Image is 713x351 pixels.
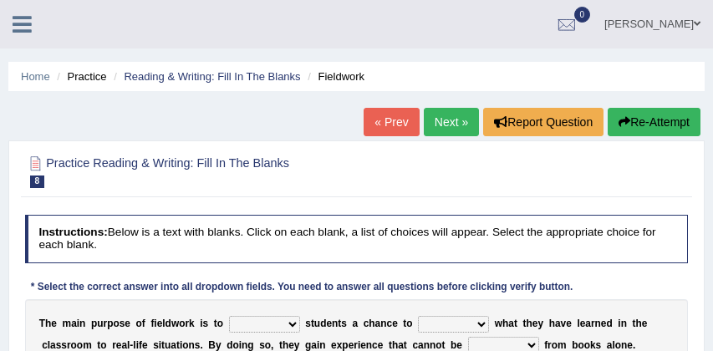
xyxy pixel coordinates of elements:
b: e [125,318,130,329]
b: a [311,339,317,351]
b: o [578,339,583,351]
b: d [320,318,326,329]
b: i [200,318,202,329]
b: u [165,339,171,351]
b: e [378,339,384,351]
a: Next » [424,108,479,136]
b: i [77,318,79,329]
b: x [337,339,343,351]
b: n [621,318,627,329]
b: o [584,339,590,351]
b: o [615,339,621,351]
b: a [585,318,591,329]
b: i [154,318,156,329]
b: o [552,339,558,351]
b: n [430,339,435,351]
b: e [326,318,332,329]
b: e [360,339,366,351]
b: e [532,318,538,329]
b: s [120,318,125,329]
b: T [39,318,45,329]
b: m [63,318,72,329]
b: o [71,339,77,351]
b: s [259,339,265,351]
b: b [451,339,456,351]
b: y [216,339,222,351]
b: n [79,318,85,329]
li: Practice [53,69,106,84]
b: a [50,339,56,351]
b: n [424,339,430,351]
b: s [61,339,67,351]
b: g [305,339,311,351]
b: i [358,339,360,351]
b: t [523,318,527,329]
b: a [607,339,613,351]
b: a [352,318,358,329]
b: e [142,339,148,351]
b: d [227,339,232,351]
b: b [572,339,578,351]
b: t [176,339,180,351]
b: i [136,339,139,351]
b: a [398,339,404,351]
b: h [369,318,374,329]
b: y [294,339,300,351]
b: e [331,339,337,351]
b: s [596,339,602,351]
b: o [232,339,238,351]
b: r [67,339,71,351]
b: r [591,318,595,329]
b: a [418,339,424,351]
b: a [508,318,514,329]
b: r [104,318,108,329]
b: h [392,339,398,351]
b: r [185,318,189,329]
b: o [182,339,188,351]
b: o [136,318,142,329]
b: h [502,318,508,329]
b: o [100,339,106,351]
b: f [544,339,547,351]
b: h [283,339,288,351]
b: l [133,339,135,351]
b: t [214,318,217,329]
b: d [606,318,612,329]
b: e [392,318,398,329]
b: t [161,339,165,351]
b: c [412,339,418,351]
h2: Practice Reading & Writing: Fill In The Blanks [25,153,436,188]
b: o [265,339,271,351]
b: h [45,318,51,329]
b: w [171,318,179,329]
b: c [364,318,369,329]
b: n [332,318,338,329]
b: w [495,318,502,329]
b: s [195,339,201,351]
b: a [171,339,176,351]
b: l [162,318,165,329]
b: n [595,318,601,329]
b: t [403,318,406,329]
b: c [372,339,378,351]
b: t [633,318,636,329]
b: u [314,318,320,329]
b: e [642,318,648,329]
b: . [633,339,635,351]
b: a [555,318,561,329]
b: o [217,318,223,329]
div: * Select the correct answer into all dropdown fields. You need to answer all questions before cli... [25,281,579,296]
b: s [305,318,311,329]
b: g [247,339,253,351]
b: t [404,339,407,351]
b: p [107,318,113,329]
b: f [150,318,154,329]
h4: Below is a text with blanks. Click on each blank, a list of choices will appear. Select the appro... [25,215,689,262]
b: t [514,318,517,329]
b: k [189,318,195,329]
b: t [97,339,100,351]
b: e [349,339,354,351]
b: e [601,318,607,329]
b: u [97,318,103,329]
b: e [116,339,122,351]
